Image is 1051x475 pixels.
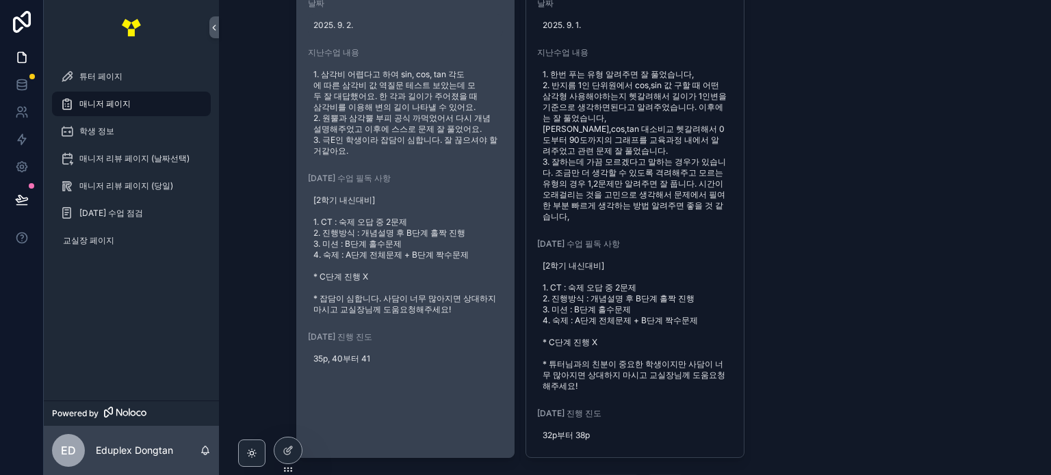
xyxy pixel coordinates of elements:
span: 1. 삼각비 어렵다고 하여 sin, cos, tan 각도에 따른 삼각비 값 역질문 테스트 보았는데 모두 잘 대답했어요. 한 각과 길이가 주어졌을 때 삼각비를 이용해 변의 길이... [313,69,498,157]
span: [DATE] 수업 점검 [79,208,143,219]
img: App logo [120,16,142,38]
span: ED [61,442,76,459]
a: 학생 정보 [52,119,211,144]
span: 매니저 리뷰 페이지 (날짜선택) [79,153,190,164]
span: [2학기 내신대비] 1. CT : 숙제 오답 중 2문제 2. 진행방식 : 개념설명 후 B단계 홀짝 진행 3. 미션 : B단계 홀수문제 4. 숙제 : A단계 전체문제 + B단계... [313,195,498,315]
a: 매니저 리뷰 페이지 (날짜선택) [52,146,211,171]
span: Powered by [52,408,99,419]
span: 지난수업 내용 [537,47,733,58]
span: 1. 한번 푸는 유형 알려주면 잘 풀었습니다, 2. 반지름 1인 단위원에서 cos,sin 값 구할 때 어떤 삼각형 사용해야하는지 헷갈려해서 길이가 1인변을 기준으로 생각하면된... [543,69,727,222]
a: Powered by [44,401,219,426]
a: 매니저 리뷰 페이지 (당일) [52,174,211,198]
span: [2학기 내신대비] 1. CT : 숙제 오답 중 2문제 2. 진행방식 : 개념설명 후 B단계 홀짝 진행 3. 미션 : B단계 홀수문제 4. 숙제 : A단계 전체문제 + B단계... [543,260,727,392]
a: 매니저 페이지 [52,92,211,116]
span: 2025. 9. 2. [313,20,498,31]
span: 매니저 리뷰 페이지 (당일) [79,180,173,191]
span: [DATE] 수업 필독 사항 [308,173,504,184]
span: [DATE] 진행 진도 [308,331,504,342]
span: 매니저 페이지 [79,98,131,109]
span: 지난수업 내용 [308,47,504,58]
a: [DATE] 수업 점검 [52,201,211,226]
a: 튜터 페이지 [52,64,211,89]
div: scrollable content [44,55,219,271]
a: 교실장 페이지 [52,228,211,253]
span: 32p부터 38p [543,430,727,441]
span: 2025. 9. 1. [543,20,727,31]
span: [DATE] 진행 진도 [537,408,733,419]
span: 35p, 40부터 41 [313,353,498,364]
span: 교실장 페이지 [63,235,114,246]
span: [DATE] 수업 필독 사항 [537,239,733,249]
span: 학생 정보 [79,126,114,137]
span: 튜터 페이지 [79,71,122,82]
p: Eduplex Dongtan [96,444,173,457]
